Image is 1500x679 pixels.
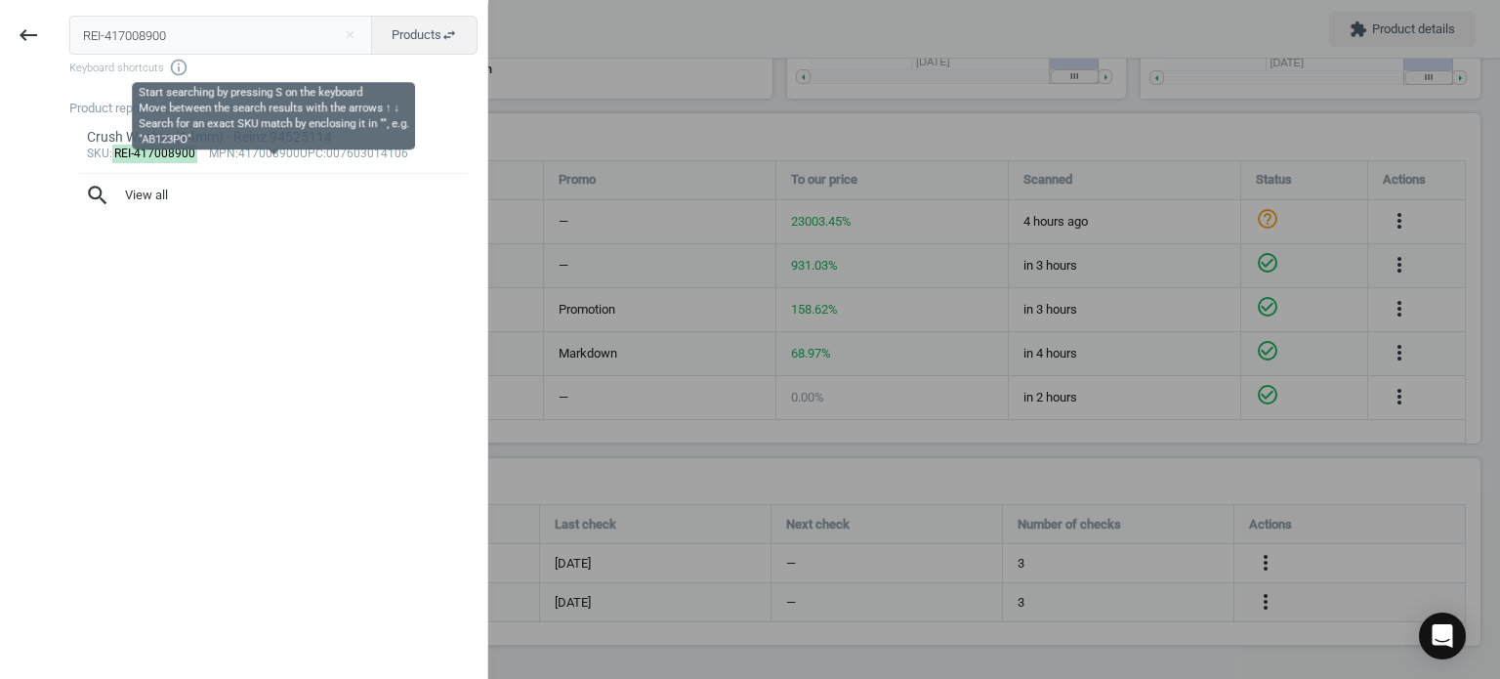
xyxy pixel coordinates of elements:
[392,26,457,44] span: Products
[69,16,373,55] input: Enter the SKU or product name
[85,183,110,208] i: search
[139,86,409,148] div: Start searching by pressing S on the keyboard Move between the search results with the arrows ↑ ↓...
[6,13,51,59] button: keyboard_backspace
[69,58,478,77] span: Keyboard shortcuts
[87,128,461,147] div: Crush Washer (14mm) - Reinz 94525114
[441,27,457,43] i: swap_horiz
[371,16,478,55] button: Productsswap_horiz
[87,147,461,162] div: : :417008900 :007603014106
[69,100,487,117] div: Product report results
[1419,613,1466,659] div: Open Intercom Messenger
[169,58,188,77] i: info_outline
[335,26,364,44] button: Close
[17,23,40,47] i: keyboard_backspace
[85,183,462,208] span: View all
[69,174,478,217] button: searchView all
[112,145,198,163] mark: REI-417008900
[87,147,109,160] span: sku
